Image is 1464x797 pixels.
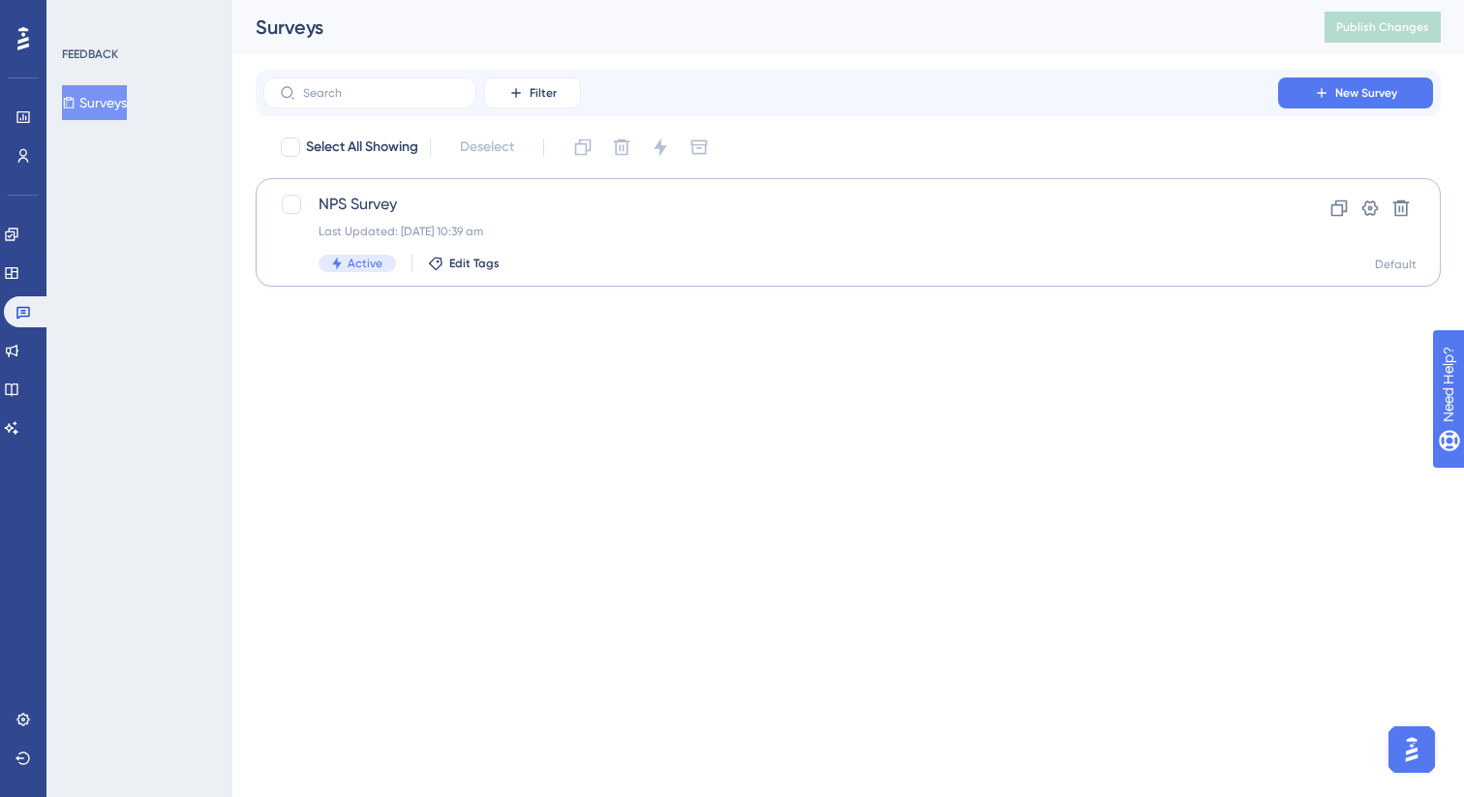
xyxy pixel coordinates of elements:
[1335,85,1397,101] span: New Survey
[46,5,121,28] span: Need Help?
[1336,19,1429,35] span: Publish Changes
[530,85,557,101] span: Filter
[62,85,127,120] button: Surveys
[62,46,118,62] div: FEEDBACK
[1375,257,1417,272] div: Default
[319,193,1223,216] span: NPS Survey
[319,224,1223,239] div: Last Updated: [DATE] 10:39 am
[306,136,418,159] span: Select All Showing
[484,77,581,108] button: Filter
[1383,720,1441,779] iframe: UserGuiding AI Assistant Launcher
[449,256,500,271] span: Edit Tags
[348,256,382,271] span: Active
[303,86,460,100] input: Search
[442,130,532,165] button: Deselect
[460,136,514,159] span: Deselect
[256,14,1276,41] div: Surveys
[1278,77,1433,108] button: New Survey
[1325,12,1441,43] button: Publish Changes
[428,256,500,271] button: Edit Tags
